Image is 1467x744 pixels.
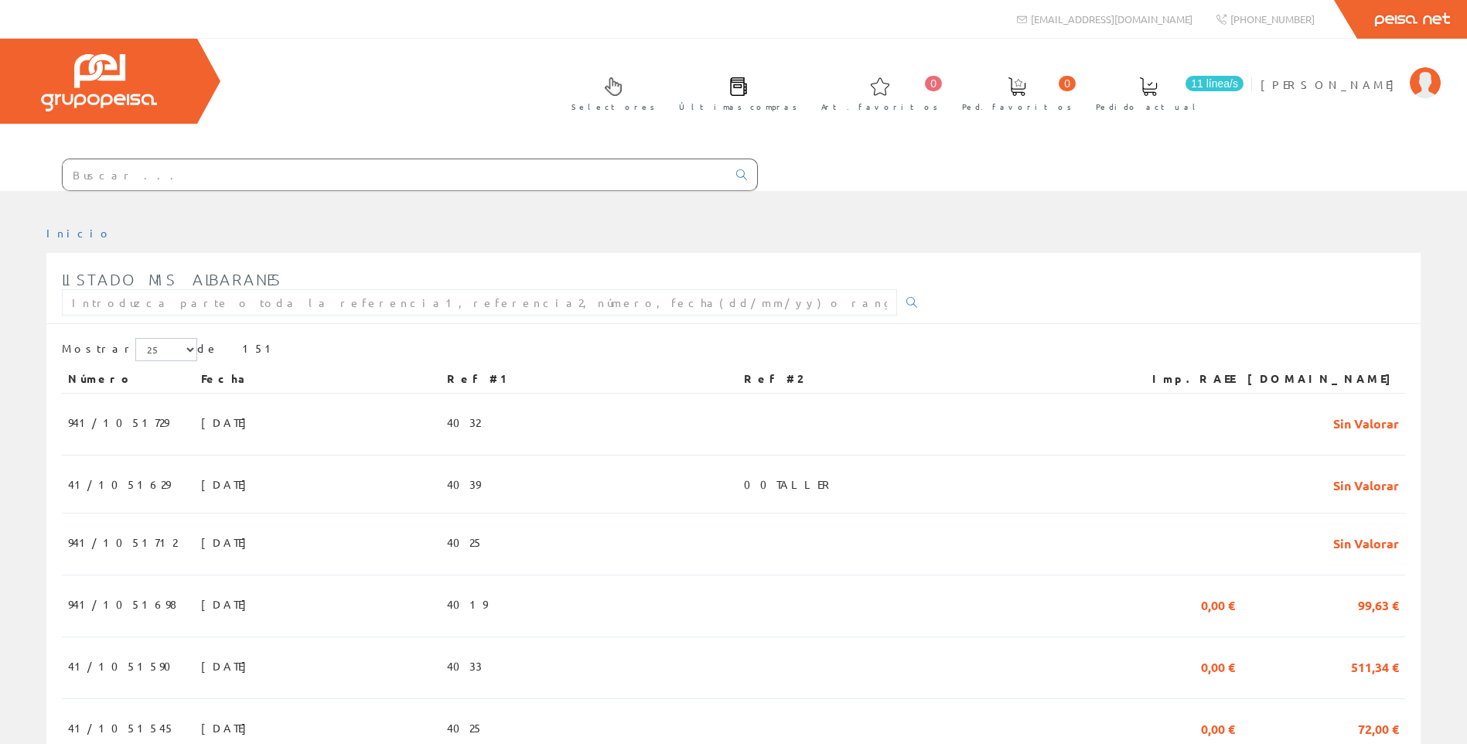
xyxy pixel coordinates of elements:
[962,99,1072,114] span: Ped. favoritos
[201,409,254,435] span: [DATE]
[63,159,727,190] input: Buscar ...
[1261,77,1402,92] span: [PERSON_NAME]
[62,365,195,393] th: Número
[1358,591,1399,617] span: 99,63 €
[68,529,177,555] span: 941/1051712
[1080,64,1247,121] a: 11 línea/s Pedido actual
[447,529,483,555] span: 4025
[1125,365,1241,393] th: Imp.RAEE
[1186,76,1244,91] span: 11 línea/s
[68,409,169,435] span: 941/1051729
[1230,12,1315,26] span: [PHONE_NUMBER]
[62,338,197,361] label: Mostrar
[925,76,942,91] span: 0
[1351,653,1399,679] span: 511,34 €
[447,653,482,679] span: 4033
[41,54,157,111] img: Grupo Peisa
[62,270,282,288] span: Listado mis albaranes
[62,289,897,316] input: Introduzca parte o toda la referencia1, referencia2, número, fecha(dd/mm/yy) o rango de fechas(dd...
[447,409,480,435] span: 4032
[62,338,1405,365] div: de 151
[68,715,175,741] span: 41/1051545
[1201,653,1235,679] span: 0,00 €
[1333,409,1399,435] span: Sin Valorar
[447,591,487,617] span: 4019
[744,471,835,497] span: 00TALLER
[68,471,170,497] span: 41/1051629
[135,338,197,361] select: Mostrar
[1201,715,1235,741] span: 0,00 €
[1358,715,1399,741] span: 72,00 €
[1059,76,1076,91] span: 0
[201,471,254,497] span: [DATE]
[1096,99,1201,114] span: Pedido actual
[441,365,739,393] th: Ref #1
[571,99,655,114] span: Selectores
[556,64,663,121] a: Selectores
[201,529,254,555] span: [DATE]
[447,715,483,741] span: 4025
[1031,12,1192,26] span: [EMAIL_ADDRESS][DOMAIN_NAME]
[46,226,112,240] a: Inicio
[447,471,480,497] span: 4039
[738,365,1125,393] th: Ref #2
[201,653,254,679] span: [DATE]
[1261,64,1441,79] a: [PERSON_NAME]
[201,591,254,617] span: [DATE]
[1333,471,1399,497] span: Sin Valorar
[679,99,797,114] span: Últimas compras
[1201,591,1235,617] span: 0,00 €
[201,715,254,741] span: [DATE]
[68,591,176,617] span: 941/1051698
[195,365,441,393] th: Fecha
[1241,365,1405,393] th: [DOMAIN_NAME]
[664,64,805,121] a: Últimas compras
[821,99,938,114] span: Art. favoritos
[68,653,180,679] span: 41/1051590
[1333,529,1399,555] span: Sin Valorar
